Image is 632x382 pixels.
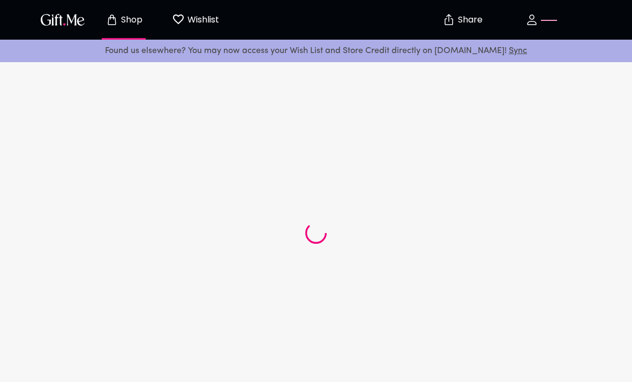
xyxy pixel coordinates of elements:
button: GiftMe Logo [37,13,88,26]
p: Share [455,16,483,25]
p: Shop [118,16,142,25]
a: Sync [509,47,527,55]
button: Wishlist page [166,3,225,37]
p: Found us elsewhere? You may now access your Wish List and Store Credit directly on [DOMAIN_NAME]! [9,44,623,58]
img: GiftMe Logo [39,12,87,27]
p: Wishlist [185,13,219,27]
img: secure [442,13,455,26]
button: Share [443,1,481,39]
button: Store page [94,3,153,37]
